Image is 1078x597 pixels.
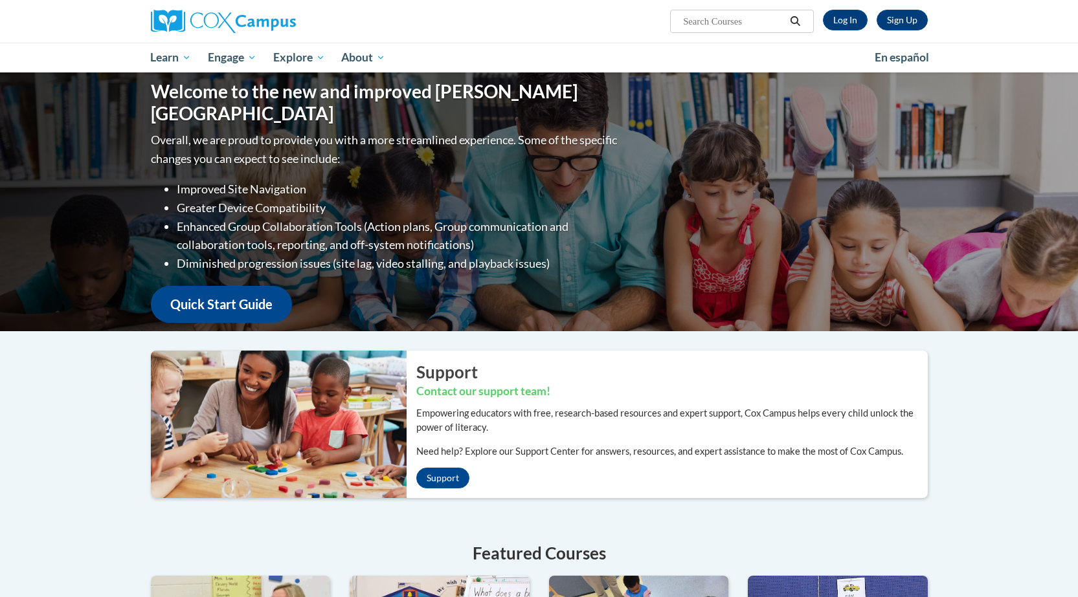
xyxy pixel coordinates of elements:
[151,81,620,124] h1: Welcome to the new and improved [PERSON_NAME][GEOGRAPHIC_DATA]
[416,406,928,435] p: Empowering educators with free, research-based resources and expert support, Cox Campus helps eve...
[131,43,947,72] div: Main menu
[416,444,928,459] p: Need help? Explore our Support Center for answers, resources, and expert assistance to make the m...
[823,10,868,30] a: Log In
[341,50,385,65] span: About
[416,384,928,400] h3: Contact our support team!
[151,10,296,33] img: Cox Campus
[208,50,256,65] span: Engage
[785,14,805,29] button: Search
[151,131,620,168] p: Overall, we are proud to provide you with a more streamlined experience. Some of the specific cha...
[866,44,938,71] a: En español
[875,50,929,64] span: En español
[141,351,407,498] img: ...
[177,254,620,273] li: Diminished progression issues (site lag, video stalling, and playback issues)
[416,468,469,488] a: Support
[150,50,191,65] span: Learn
[333,43,394,72] a: About
[151,10,397,33] a: Cox Campus
[265,43,333,72] a: Explore
[151,541,928,566] h4: Featured Courses
[177,199,620,217] li: Greater Device Compatibility
[682,14,785,29] input: Search Courses
[151,286,292,323] a: Quick Start Guide
[199,43,265,72] a: Engage
[273,50,325,65] span: Explore
[416,360,928,384] h2: Support
[177,180,620,199] li: Improved Site Navigation
[877,10,928,30] a: Register
[177,217,620,255] li: Enhanced Group Collaboration Tools (Action plans, Group communication and collaboration tools, re...
[142,43,200,72] a: Learn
